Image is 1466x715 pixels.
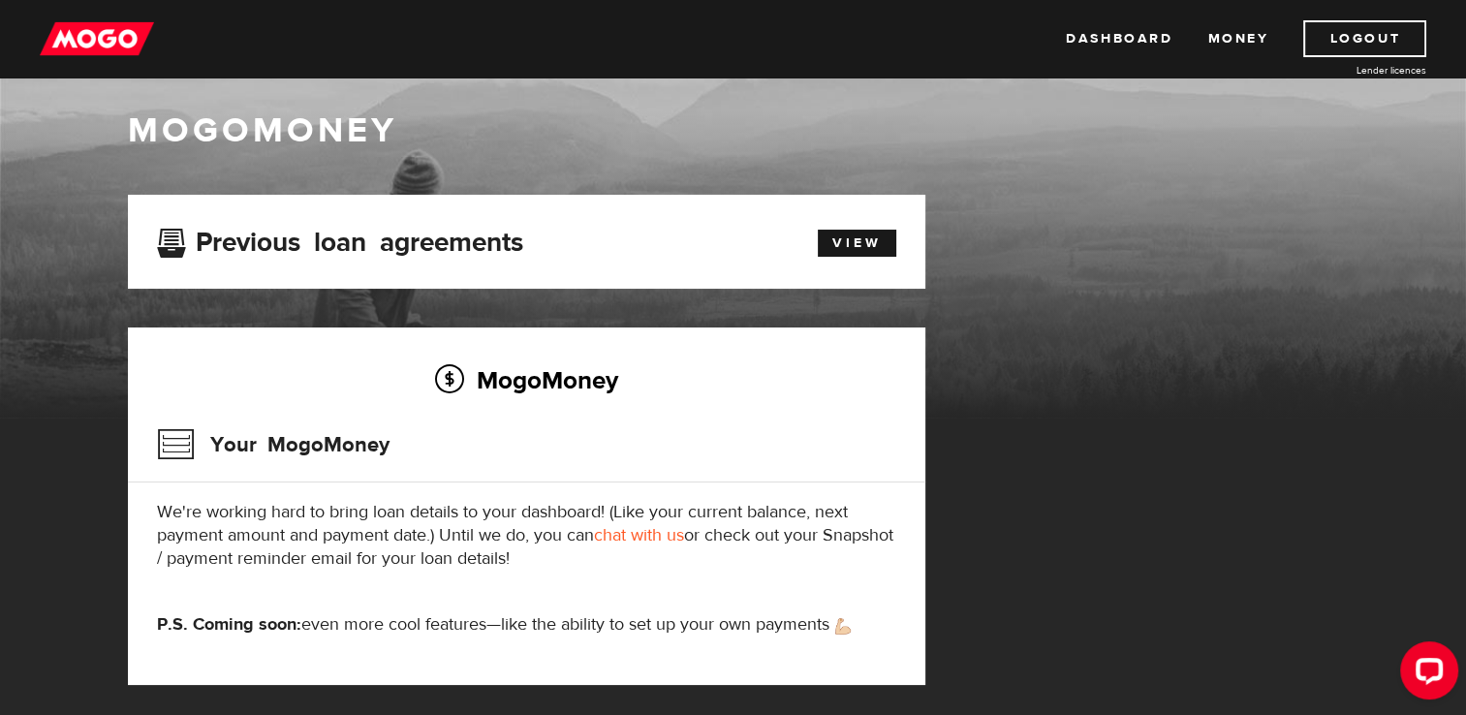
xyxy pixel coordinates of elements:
a: Dashboard [1066,20,1172,57]
p: even more cool features—like the ability to set up your own payments [157,613,896,637]
a: Lender licences [1281,63,1426,78]
h1: MogoMoney [128,110,1339,151]
a: View [818,230,896,257]
a: Logout [1303,20,1426,57]
img: mogo_logo-11ee424be714fa7cbb0f0f49df9e16ec.png [40,20,154,57]
p: We're working hard to bring loan details to your dashboard! (Like your current balance, next paym... [157,501,896,571]
strong: P.S. Coming soon: [157,613,301,636]
iframe: LiveChat chat widget [1385,634,1466,715]
h3: Previous loan agreements [157,227,523,252]
h2: MogoMoney [157,359,896,400]
a: chat with us [594,524,684,546]
h3: Your MogoMoney [157,420,390,470]
a: Money [1207,20,1268,57]
img: strong arm emoji [835,618,851,635]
